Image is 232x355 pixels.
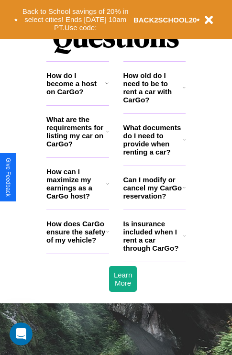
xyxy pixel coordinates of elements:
iframe: Intercom live chat [10,322,33,345]
h3: What are the requirements for listing my car on CarGo? [46,115,106,148]
h3: What documents do I need to provide when renting a car? [123,123,184,156]
h3: How old do I need to be to rent a car with CarGo? [123,71,183,104]
div: Give Feedback [5,158,11,197]
h3: How do I become a host on CarGo? [46,71,105,96]
h3: Is insurance included when I rent a car through CarGo? [123,220,183,252]
b: BACK2SCHOOL20 [133,16,197,24]
h3: Can I modify or cancel my CarGo reservation? [123,176,183,200]
button: Back to School savings of 20% in select cities! Ends [DATE] 10am PT.Use code: [18,5,133,34]
button: Learn More [109,266,137,292]
h3: How can I maximize my earnings as a CarGo host? [46,167,106,200]
h3: How does CarGo ensure the safety of my vehicle? [46,220,106,244]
